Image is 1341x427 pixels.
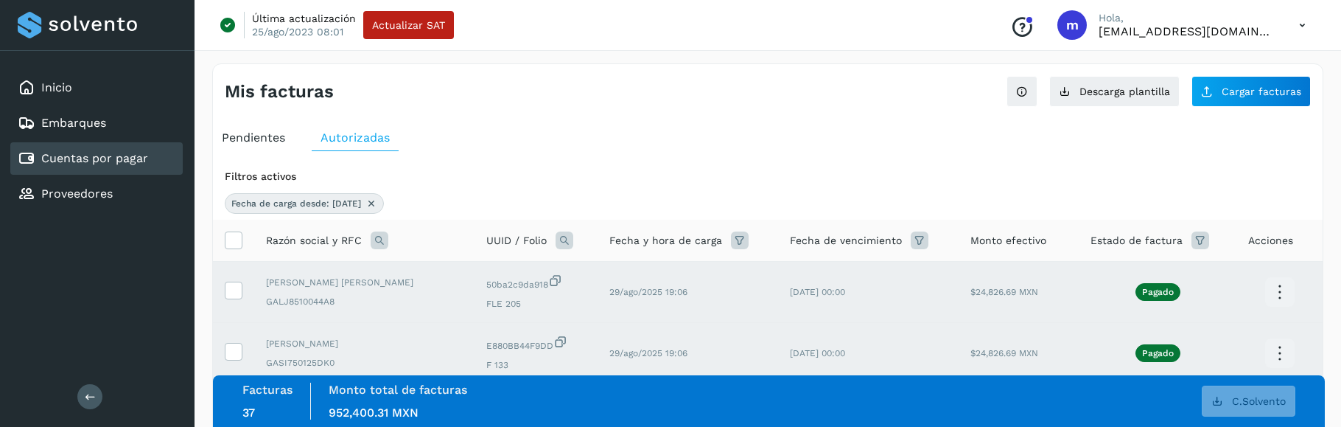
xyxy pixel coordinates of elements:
[790,287,845,297] span: [DATE] 00:00
[10,72,183,104] div: Inicio
[363,11,454,39] button: Actualizar SAT
[41,151,148,165] a: Cuentas por pagar
[609,287,687,297] span: 29/ago/2025 19:06
[10,178,183,210] div: Proveedores
[486,297,586,310] span: FLE 205
[790,233,902,249] span: Fecha de vencimiento
[329,406,419,420] span: 952,400.31 MXN
[266,356,463,369] span: GASI750125DK0
[609,348,687,358] span: 29/ago/2025 19:06
[10,142,183,175] div: Cuentas por pagar
[1099,12,1275,24] p: Hola,
[1232,396,1286,406] span: C.Solvento
[970,348,1038,358] span: $24,826.69 MXN
[486,233,547,249] span: UUID / Folio
[486,358,586,372] span: F 133
[1191,76,1311,107] button: Cargar facturas
[790,348,845,358] span: [DATE] 00:00
[225,81,334,103] h4: Mis facturas
[266,233,362,249] span: Razón social y RFC
[242,383,293,397] label: Facturas
[222,131,285,145] span: Pendientes
[486,335,586,353] span: E880BB44F9DD
[266,337,463,350] span: [PERSON_NAME]
[1142,287,1174,297] p: Pagado
[242,406,255,420] span: 37
[321,131,390,145] span: Autorizadas
[486,274,586,291] span: 50ba2c9da918
[1222,86,1301,97] span: Cargar facturas
[329,383,467,397] label: Monto total de facturas
[225,193,384,214] div: Fecha de carga desde: 2025-08-29
[1090,233,1183,249] span: Estado de factura
[1049,76,1180,107] button: Descarga plantilla
[1142,348,1174,358] p: Pagado
[970,233,1046,249] span: Monto efectivo
[41,80,72,94] a: Inicio
[1202,386,1295,417] button: C.Solvento
[970,287,1038,297] span: $24,826.69 MXN
[266,276,463,289] span: [PERSON_NAME] [PERSON_NAME]
[252,25,343,38] p: 25/ago/2023 08:01
[41,116,106,130] a: Embarques
[10,107,183,139] div: Embarques
[609,233,722,249] span: Fecha y hora de carga
[231,197,361,210] span: Fecha de carga desde: [DATE]
[372,20,445,30] span: Actualizar SAT
[1248,233,1293,249] span: Acciones
[1079,86,1170,97] span: Descarga plantilla
[41,187,113,201] a: Proveedores
[252,12,356,25] p: Última actualización
[266,295,463,308] span: GALJ8510044A8
[225,169,1311,184] div: Filtros activos
[1099,24,1275,38] p: macosta@avetransportes.com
